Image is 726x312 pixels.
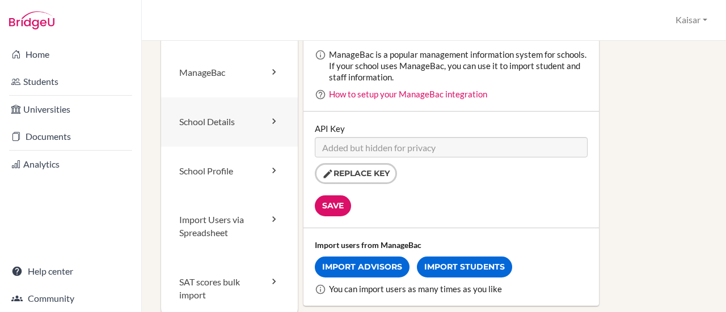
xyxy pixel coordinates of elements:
input: Save [315,195,351,216]
button: Replace key [315,163,397,184]
a: Import Students [417,257,512,277]
a: School Details [161,97,298,147]
a: Home [2,43,139,66]
a: Students [2,70,139,93]
input: Added but hidden for privacy [315,137,588,157]
a: Help center [2,260,139,283]
a: Import Advisors [315,257,410,277]
a: Documents [2,125,139,148]
button: Kaisar [670,10,712,31]
a: Universities [2,98,139,121]
a: Analytics [2,153,139,176]
a: ManageBac [161,48,298,97]
a: How to setup your ManageBac integration [329,89,487,99]
a: Community [2,287,139,310]
a: School Profile [161,147,298,196]
a: Import Users via Spreadsheet [161,195,298,258]
div: ManageBac is a popular management information system for schools. If your school uses ManageBac, ... [329,49,588,83]
img: Bridge-U [9,11,54,29]
div: You can import users as many times as you like [329,283,588,294]
label: API Key [315,123,345,134]
div: Import users from ManageBac [315,240,588,251]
